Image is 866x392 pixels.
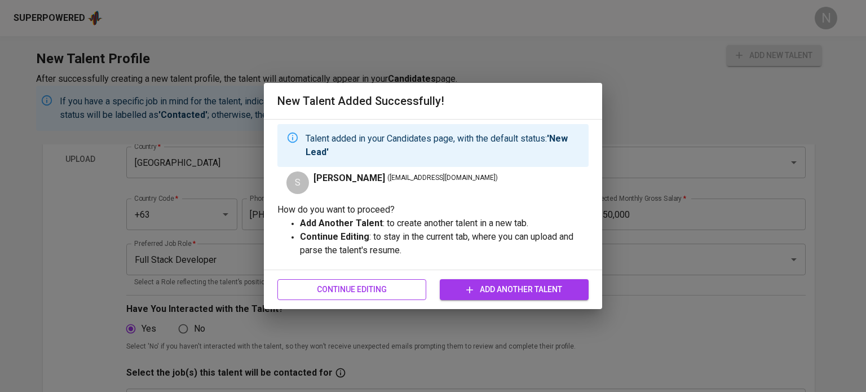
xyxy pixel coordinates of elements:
[277,92,589,110] h6: New Talent Added Successfully!
[286,171,309,194] div: S
[300,231,369,242] strong: Continue Editing
[440,279,589,300] button: Add Another Talent
[306,132,580,159] p: Talent added in your Candidates page, with the default status:
[300,230,589,257] p: : to stay in the current tab, where you can upload and parse the talent's resume.
[277,203,589,217] p: How do you want to proceed?
[300,217,589,230] p: : to create another talent in a new tab.
[300,218,383,228] strong: Add Another Talent
[313,171,385,185] span: [PERSON_NAME]
[387,173,498,184] span: ( [EMAIL_ADDRESS][DOMAIN_NAME] )
[286,283,417,297] span: Continue Editing
[277,279,426,300] button: Continue Editing
[449,283,580,297] span: Add Another Talent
